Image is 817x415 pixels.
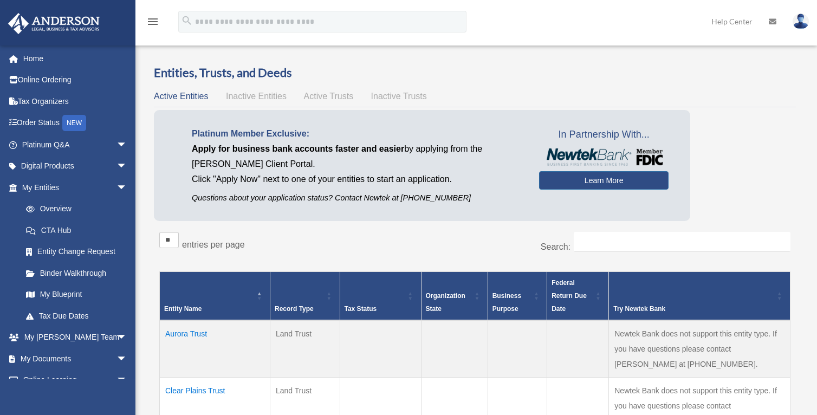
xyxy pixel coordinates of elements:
[304,92,354,101] span: Active Trusts
[160,272,270,321] th: Entity Name: Activate to invert sorting
[116,177,138,199] span: arrow_drop_down
[613,302,774,315] div: Try Newtek Bank
[192,144,404,153] span: Apply for business bank accounts faster and easier
[164,305,202,313] span: Entity Name
[270,272,340,321] th: Record Type: Activate to sort
[226,92,287,101] span: Inactive Entities
[8,134,144,155] a: Platinum Q&Aarrow_drop_down
[15,305,138,327] a: Tax Due Dates
[340,272,421,321] th: Tax Status: Activate to sort
[8,112,144,134] a: Order StatusNEW
[8,327,144,348] a: My [PERSON_NAME] Teamarrow_drop_down
[192,172,523,187] p: Click "Apply Now" next to one of your entities to start an application.
[146,19,159,28] a: menu
[8,69,144,91] a: Online Ordering
[116,155,138,178] span: arrow_drop_down
[544,148,663,166] img: NewtekBankLogoSM.png
[492,292,521,313] span: Business Purpose
[609,272,790,321] th: Try Newtek Bank : Activate to sort
[8,90,144,112] a: Tax Organizers
[182,240,245,249] label: entries per page
[160,320,270,378] td: Aurora Trust
[15,241,138,263] a: Entity Change Request
[275,305,314,313] span: Record Type
[116,327,138,349] span: arrow_drop_down
[539,126,669,144] span: In Partnership With...
[15,284,138,306] a: My Blueprint
[192,141,523,172] p: by applying from the [PERSON_NAME] Client Portal.
[116,369,138,392] span: arrow_drop_down
[116,348,138,370] span: arrow_drop_down
[793,14,809,29] img: User Pic
[8,155,144,177] a: Digital Productsarrow_drop_down
[488,272,547,321] th: Business Purpose: Activate to sort
[426,292,465,313] span: Organization State
[8,369,144,391] a: Online Learningarrow_drop_down
[8,48,144,69] a: Home
[609,320,790,378] td: Newtek Bank does not support this entity type. If you have questions please contact [PERSON_NAME]...
[15,262,138,284] a: Binder Walkthrough
[8,348,144,369] a: My Documentsarrow_drop_down
[192,126,523,141] p: Platinum Member Exclusive:
[421,272,488,321] th: Organization State: Activate to sort
[154,92,208,101] span: Active Entities
[116,134,138,156] span: arrow_drop_down
[15,219,138,241] a: CTA Hub
[345,305,377,313] span: Tax Status
[371,92,427,101] span: Inactive Trusts
[181,15,193,27] i: search
[62,115,86,131] div: NEW
[192,191,523,205] p: Questions about your application status? Contact Newtek at [PHONE_NUMBER]
[5,13,103,34] img: Anderson Advisors Platinum Portal
[539,171,669,190] a: Learn More
[15,198,133,220] a: Overview
[154,64,796,81] h3: Entities, Trusts, and Deeds
[541,242,570,251] label: Search:
[552,279,587,313] span: Federal Return Due Date
[8,177,138,198] a: My Entitiesarrow_drop_down
[270,320,340,378] td: Land Trust
[547,272,609,321] th: Federal Return Due Date: Activate to sort
[146,15,159,28] i: menu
